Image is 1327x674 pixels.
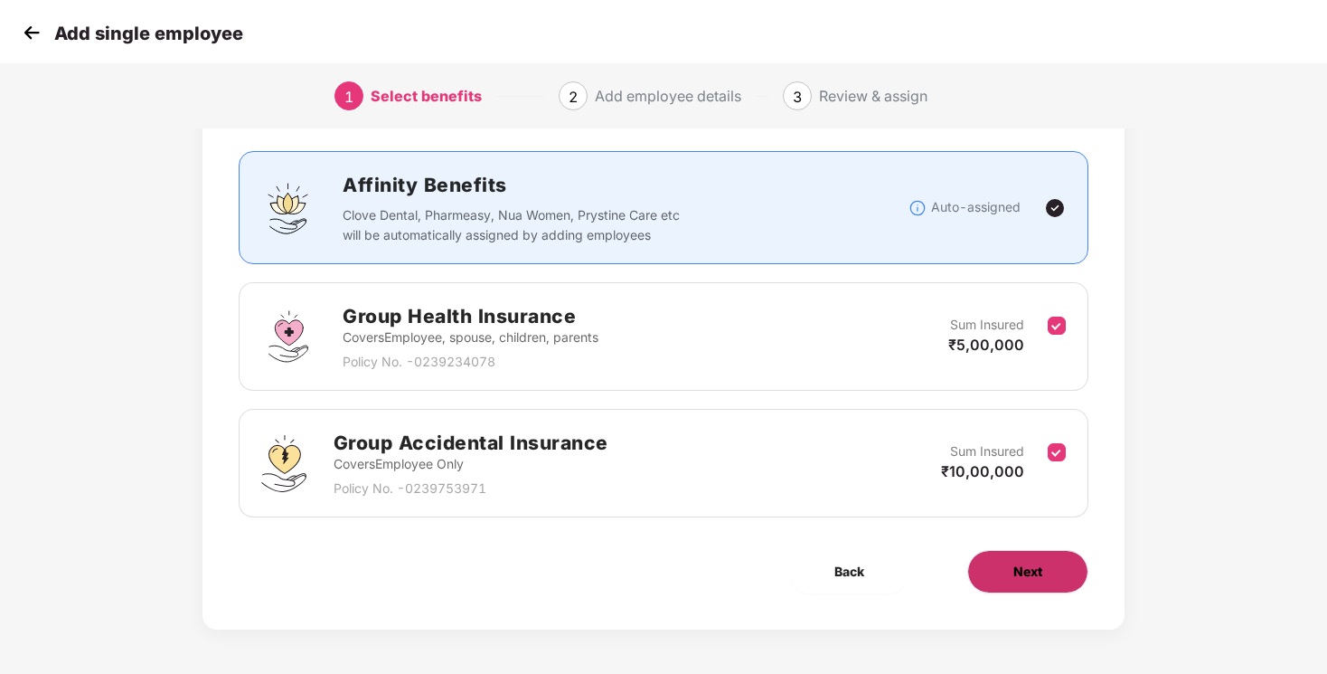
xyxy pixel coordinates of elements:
[931,197,1021,217] p: Auto-assigned
[793,88,802,106] span: 3
[343,301,598,331] h2: Group Health Insurance
[18,19,45,46] img: svg+xml;base64,PHN2ZyB4bWxucz0iaHR0cDovL3d3dy53My5vcmcvMjAwMC9zdmciIHdpZHRoPSIzMCIgaGVpZ2h0PSIzMC...
[908,199,927,217] img: svg+xml;base64,PHN2ZyBpZD0iSW5mb18tXzMyeDMyIiBkYXRhLW5hbWU9IkluZm8gLSAzMngzMiIgeG1sbnM9Imh0dHA6Ly...
[261,309,315,364] img: svg+xml;base64,PHN2ZyBpZD0iR3JvdXBfSGVhbHRoX0luc3VyYW5jZSIgZGF0YS1uYW1lPSJHcm91cCBIZWFsdGggSW5zdX...
[950,315,1024,335] p: Sum Insured
[948,336,1024,354] span: ₹5,00,000
[343,205,682,245] p: Clove Dental, Pharmeasy, Nua Women, Prystine Care etc will be automatically assigned by adding em...
[595,81,741,110] div: Add employee details
[334,428,608,458] h2: Group Accidental Insurance
[569,88,578,106] span: 2
[334,479,608,498] p: Policy No. - 0239753971
[334,454,608,474] p: Covers Employee Only
[343,328,598,347] p: Covers Employee, spouse, children, parents
[834,562,864,582] span: Back
[343,352,598,372] p: Policy No. - 0239234078
[343,170,908,200] h2: Affinity Benefits
[967,550,1088,593] button: Next
[819,81,927,110] div: Review & assign
[1044,197,1066,219] img: svg+xml;base64,PHN2ZyBpZD0iVGljay0yNHgyNCIgeG1sbnM9Imh0dHA6Ly93d3cudzMub3JnLzIwMDAvc3ZnIiB3aWR0aD...
[344,88,353,106] span: 1
[371,81,482,110] div: Select benefits
[1013,562,1042,582] span: Next
[54,23,243,44] p: Add single employee
[941,462,1024,480] span: ₹10,00,000
[950,441,1024,461] p: Sum Insured
[261,181,315,235] img: svg+xml;base64,PHN2ZyBpZD0iQWZmaW5pdHlfQmVuZWZpdHMiIGRhdGEtbmFtZT0iQWZmaW5pdHkgQmVuZWZpdHMiIHhtbG...
[261,435,306,492] img: svg+xml;base64,PHN2ZyB4bWxucz0iaHR0cDovL3d3dy53My5vcmcvMjAwMC9zdmciIHdpZHRoPSI0OS4zMjEiIGhlaWdodD...
[789,550,909,593] button: Back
